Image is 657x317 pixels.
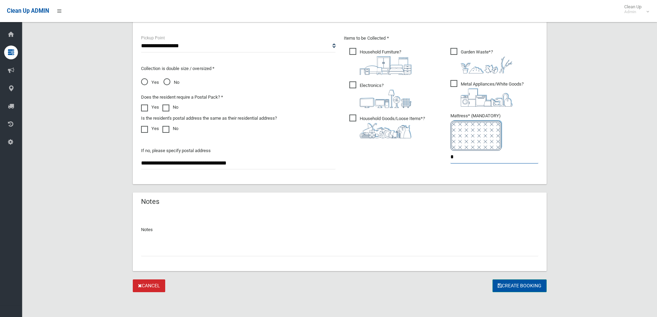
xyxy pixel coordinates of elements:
span: Garden Waste* [450,48,512,73]
img: 394712a680b73dbc3d2a6a3a7ffe5a07.png [360,90,411,108]
span: Household Goods/Loose Items* [349,115,425,138]
label: If no, please specify postal address [141,147,211,155]
i: ? [360,49,411,75]
span: No [163,78,179,87]
header: Notes [133,195,168,208]
span: Yes [141,78,159,87]
img: e7408bece873d2c1783593a074e5cb2f.png [450,120,502,151]
span: Clean Up ADMIN [7,8,49,14]
i: ? [461,81,524,107]
i: ? [360,83,411,108]
button: Create Booking [492,279,547,292]
p: Notes [141,226,538,234]
label: Yes [141,125,159,133]
label: No [162,125,178,133]
img: 36c1b0289cb1767239cdd3de9e694f19.png [461,88,512,107]
i: ? [360,116,425,138]
img: aa9efdbe659d29b613fca23ba79d85cb.png [360,56,411,75]
label: Yes [141,103,159,111]
p: Collection is double size / oversized * [141,65,336,73]
span: Clean Up [621,4,648,14]
span: Mattress* (MANDATORY) [450,113,538,151]
label: Does the resident require a Postal Pack? * [141,93,223,101]
span: Electronics [349,81,411,108]
i: ? [461,49,512,73]
span: Household Furniture [349,48,411,75]
a: Cancel [133,279,165,292]
label: No [162,103,178,111]
label: Is the resident's postal address the same as their residential address? [141,114,277,122]
img: b13cc3517677393f34c0a387616ef184.png [360,123,411,138]
span: Metal Appliances/White Goods [450,80,524,107]
small: Admin [624,9,641,14]
p: Items to be Collected * [344,34,538,42]
img: 4fd8a5c772b2c999c83690221e5242e0.png [461,56,512,73]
